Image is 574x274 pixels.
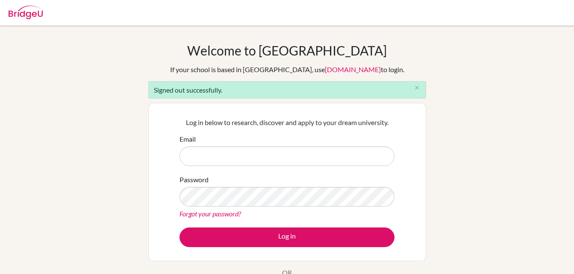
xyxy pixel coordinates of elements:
[148,81,426,99] div: Signed out successfully.
[170,64,404,75] div: If your school is based in [GEOGRAPHIC_DATA], use to login.
[414,85,420,91] i: close
[409,82,426,94] button: Close
[180,134,196,144] label: Email
[187,43,387,58] h1: Welcome to [GEOGRAPHIC_DATA]
[180,117,394,128] p: Log in below to research, discover and apply to your dream university.
[325,65,381,73] a: [DOMAIN_NAME]
[180,210,241,218] a: Forgot your password?
[180,175,209,185] label: Password
[180,227,394,247] button: Log in
[9,6,43,19] img: Bridge-U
